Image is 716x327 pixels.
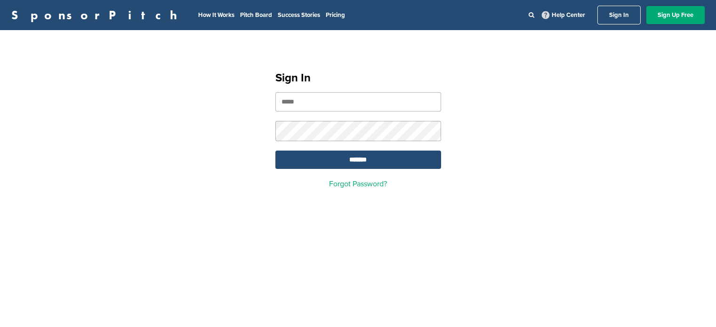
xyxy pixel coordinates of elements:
h1: Sign In [275,70,441,87]
a: Pricing [326,11,345,19]
a: How It Works [198,11,234,19]
a: Sign In [597,6,641,24]
a: Sign Up Free [646,6,705,24]
a: Help Center [540,9,587,21]
a: SponsorPitch [11,9,183,21]
a: Pitch Board [240,11,272,19]
a: Forgot Password? [329,179,387,189]
a: Success Stories [278,11,320,19]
